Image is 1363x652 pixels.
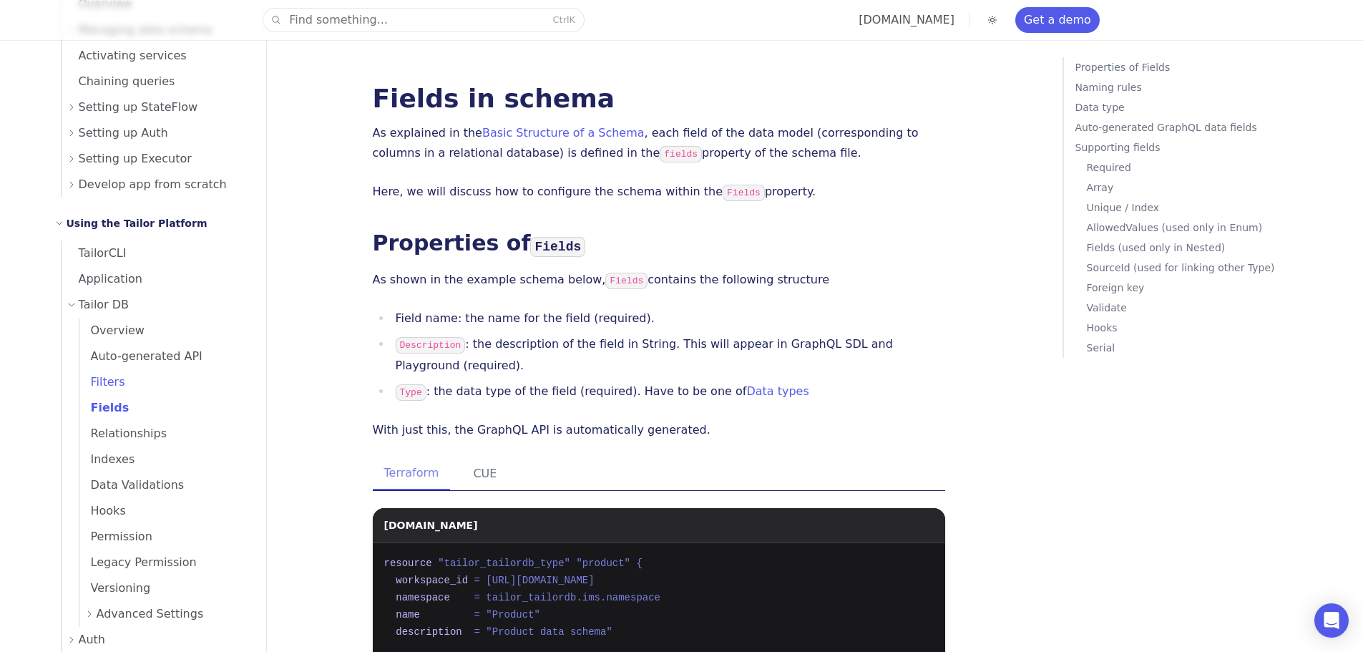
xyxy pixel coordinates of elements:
span: Fields [79,401,130,414]
span: = [474,575,480,586]
span: TailorCLI [62,246,127,260]
a: TailorCLI [62,240,249,266]
span: description [396,626,461,638]
a: Hooks [79,498,249,524]
a: Serial [1087,338,1320,358]
span: Activating services [62,49,187,62]
a: Naming rules [1075,77,1320,97]
kbd: Ctrl [552,14,569,25]
span: = [474,592,480,603]
span: = [474,609,480,621]
a: Fields [79,395,249,421]
span: Filters [79,375,125,389]
a: Filters [79,369,249,395]
span: "tailor_tailordb_type" [438,558,570,569]
a: Data types [746,384,808,398]
a: Versioning [79,575,249,601]
div: Open Intercom Messenger [1314,603,1349,638]
a: Validate [1087,298,1320,318]
li: : the data type of the field (required). Have to be one of [391,381,945,403]
span: Chaining queries [62,74,175,88]
span: Permission [79,530,152,543]
button: Find something...CtrlK [263,9,584,31]
h3: [DOMAIN_NAME] [384,508,478,534]
a: Auto-generated API [79,344,249,369]
code: Type [396,384,426,401]
a: Data Validations [79,472,249,498]
span: Overview [79,323,145,337]
p: Here, we will discuss how to configure the schema within the property. [373,182,945,203]
code: fields [660,146,702,162]
a: Array [1087,177,1320,198]
span: workspace_id [396,575,468,586]
span: name [396,609,420,621]
span: Advanced Settings [97,604,204,624]
p: Properties of Fields [1075,57,1320,77]
a: Auto-generated GraphQL data fields [1075,117,1320,137]
a: Properties ofFields [373,230,586,256]
a: Fields (used only in Nested) [1087,238,1320,258]
code: Description [396,337,466,354]
p: Unique / Index [1087,198,1320,218]
button: Terraform [373,457,451,490]
a: Activating services [62,43,249,69]
a: Application [62,266,249,292]
a: Hooks [1087,318,1320,338]
li: : the description of the field in String. This will appear in GraphQL SDL and Playground (required). [391,334,945,376]
span: resource [384,558,432,569]
a: [DOMAIN_NAME] [859,13,954,26]
span: Setting up Auth [79,123,168,143]
a: Permission [79,524,249,550]
span: Auth [79,630,106,650]
span: Indexes [79,452,135,466]
a: Relationships [79,421,249,447]
span: tailor_tailordb.ims.namespace [486,592,660,603]
a: SourceId (used for linking other Type) [1087,258,1320,278]
a: Supporting fields [1075,137,1320,157]
li: Field name: the name for the field (required). [391,308,945,329]
a: Required [1087,157,1320,177]
a: Indexes [79,447,249,472]
a: Data type [1075,97,1320,117]
span: = [474,626,480,638]
a: Basic Structure of a Schema [482,126,645,140]
p: As explained in the , each field of the data model (corresponding to columns in a relational data... [373,123,945,165]
span: Setting up StateFlow [79,97,198,117]
span: Develop app from scratch [79,175,227,195]
a: Overview [79,318,249,344]
code: Fields [605,273,648,289]
span: Versioning [79,581,151,595]
span: [URL][DOMAIN_NAME] [486,575,594,586]
span: "Product data schema" [486,626,612,638]
a: Legacy Permission [79,550,249,575]
a: AllowedValues (used only in Enum) [1087,218,1320,238]
span: Relationships [79,427,167,440]
h1: Fields in schema [373,86,945,112]
button: CUE [461,457,508,490]
a: Foreign key [1087,278,1320,298]
a: Get a demo [1015,7,1100,33]
span: Auto-generated API [79,349,202,363]
a: Chaining queries [62,69,249,94]
span: Tailor DB [79,295,130,315]
span: Application [62,272,142,286]
span: Data Validations [79,478,185,492]
span: { [636,558,642,569]
p: As shown in the example schema below, contains the following structure [373,270,945,291]
span: namespace [396,592,450,603]
span: Legacy Permission [79,555,197,569]
kbd: K [570,14,576,25]
span: "Product" [486,609,540,621]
